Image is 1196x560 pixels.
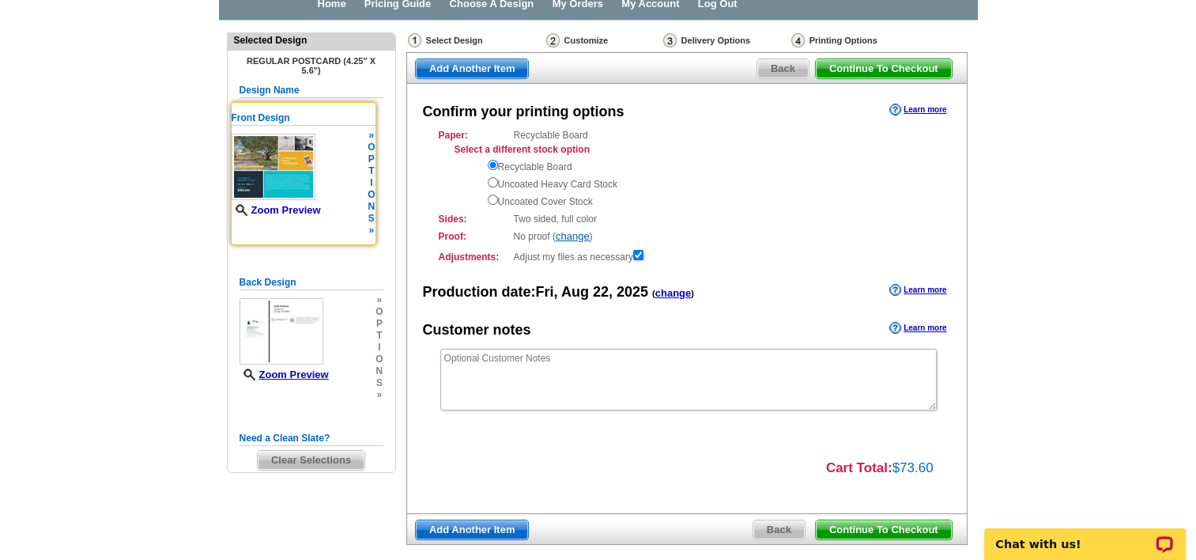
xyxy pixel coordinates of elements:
span: i [368,177,375,189]
span: p [368,153,375,165]
div: Recyclable Board [439,128,935,209]
span: 2025 [617,284,648,300]
div: Recyclable Board Uncoated Heavy Card Stock Uncoated Cover Stock [488,157,935,209]
h4: Regular Postcard (4.25" x 5.6") [240,56,383,75]
strong: Cart Total: [826,460,892,475]
img: small-thumb.jpg [240,298,323,365]
span: Aug [561,284,589,300]
strong: Select a different stock option [455,144,590,155]
span: » [375,294,383,306]
span: ( ) [652,289,694,298]
span: Clear Selections [258,451,364,470]
span: n [368,201,375,213]
div: Selected Design [228,33,395,47]
div: No proof ( ) [439,229,935,244]
span: Continue To Checkout [816,59,952,78]
div: Select Design [406,32,545,52]
span: » [368,130,375,142]
span: Continue To Checkout [816,520,952,539]
div: Adjust my files as necessary [439,247,935,264]
img: Select Design [408,33,421,47]
h5: Front Design [232,111,375,126]
div: Customize [545,32,662,48]
strong: Sides: [439,212,509,226]
a: Add Another Item [415,520,530,540]
span: » [375,389,383,401]
span: s [375,377,383,389]
img: Delivery Options [663,33,677,47]
a: change [556,230,590,242]
a: Learn more [889,322,946,335]
span: Add Another Item [416,59,529,78]
span: t [368,165,375,177]
a: Learn more [889,104,946,116]
a: Add Another Item [415,59,530,79]
div: Two sided, full color [439,212,935,226]
a: Learn more [889,284,946,297]
a: change [655,287,692,299]
span: $73.60 [892,460,934,475]
span: Fri, [536,284,558,300]
span: » [368,225,375,236]
span: o [375,354,383,365]
h5: Back Design [240,275,383,290]
span: Back [757,59,809,78]
a: Back [756,59,809,79]
span: o [368,142,375,153]
div: Production date: [423,282,694,303]
span: Back [753,520,805,539]
span: Add Another Item [416,520,529,539]
strong: Paper: [439,128,509,142]
span: o [375,306,383,318]
iframe: LiveChat chat widget [974,510,1196,560]
div: Confirm your printing options [423,102,624,123]
strong: Adjustments: [439,250,509,264]
a: Back [753,520,806,540]
a: Zoom Preview [232,204,321,216]
h5: Need a Clean Slate? [240,431,383,446]
span: t [375,330,383,342]
span: o [368,189,375,201]
span: i [375,342,383,354]
span: n [375,365,383,377]
div: Customer notes [423,320,531,341]
span: 22, [593,284,613,300]
span: p [375,318,383,330]
img: small-thumb.jpg [232,134,315,200]
strong: Proof: [439,229,509,244]
h5: Design Name [240,83,383,98]
a: Zoom Preview [240,369,329,380]
div: Delivery Options [662,32,790,52]
span: s [368,213,375,225]
img: Printing Options & Summary [791,33,805,47]
div: Printing Options [790,32,928,52]
img: Customize [546,33,560,47]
